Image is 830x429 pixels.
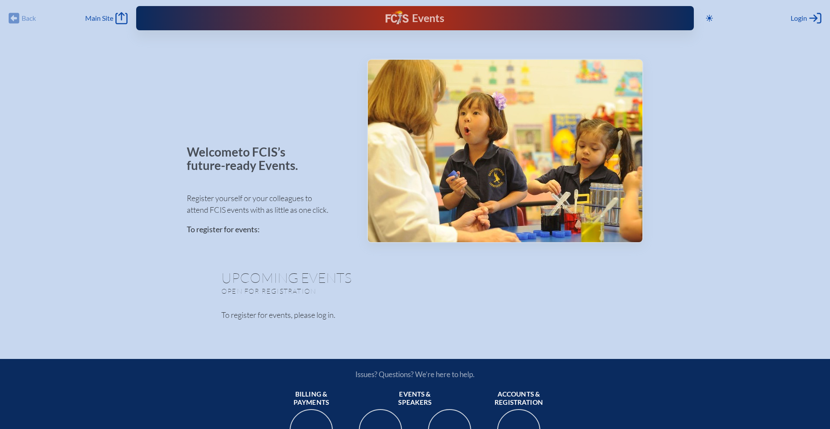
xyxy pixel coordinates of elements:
[187,192,353,216] p: Register yourself or your colleagues to attend FCIS events with as little as one click.
[488,390,550,407] span: Accounts & registration
[791,14,807,22] span: Login
[263,370,567,379] p: Issues? Questions? We’re here to help.
[280,390,342,407] span: Billing & payments
[187,224,353,235] p: To register for events:
[85,12,128,24] a: Main Site
[290,10,541,26] div: FCIS Events — Future ready
[221,271,609,285] h1: Upcoming Events
[384,390,446,407] span: Events & speakers
[221,309,609,321] p: To register for events, please log in.
[221,287,450,295] p: Open for registration
[368,60,642,242] img: Events
[187,145,308,173] p: Welcome to FCIS’s future-ready Events.
[85,14,113,22] span: Main Site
